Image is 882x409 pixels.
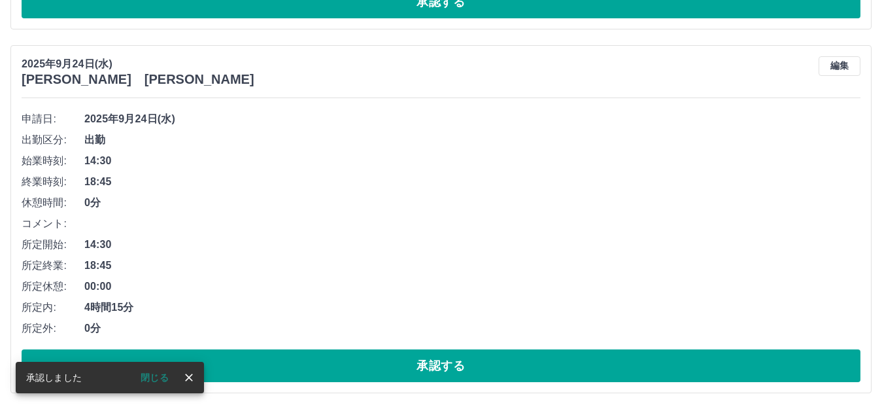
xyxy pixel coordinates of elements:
span: 申請日: [22,111,84,127]
span: 2025年9月24日(水) [84,111,860,127]
h3: [PERSON_NAME] [PERSON_NAME] [22,72,254,87]
span: 18:45 [84,174,860,190]
span: 0分 [84,195,860,211]
p: 2025年9月24日(水) [22,56,254,72]
button: 編集 [819,56,860,76]
span: 所定開始: [22,237,84,253]
span: 始業時刻: [22,153,84,169]
span: 終業時刻: [22,174,84,190]
button: 閉じる [130,368,179,387]
span: 00:00 [84,279,860,294]
span: 所定内: [22,300,84,315]
span: 所定外: [22,321,84,336]
button: 承認する [22,349,860,382]
div: 承認しました [26,366,82,389]
span: 休憩時間: [22,195,84,211]
span: 4時間15分 [84,300,860,315]
span: 出勤 [84,132,860,148]
span: 所定休憩: [22,279,84,294]
span: 0分 [84,321,860,336]
span: 14:30 [84,153,860,169]
span: 18:45 [84,258,860,274]
span: 出勤区分: [22,132,84,148]
span: 14:30 [84,237,860,253]
span: コメント: [22,216,84,232]
span: 所定終業: [22,258,84,274]
button: close [179,368,199,387]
